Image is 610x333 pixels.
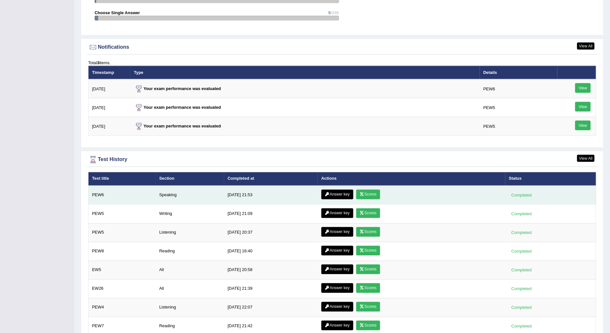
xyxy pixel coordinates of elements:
td: [DATE] 20:58 [224,261,318,279]
div: Total items. [88,60,596,66]
th: Timestamp [88,66,130,79]
a: Answer key [321,302,353,312]
td: PEW6 [88,186,156,205]
a: Scores [356,246,380,256]
a: Answer key [321,246,353,256]
a: Answer key [321,265,353,274]
div: Test History [88,155,596,165]
th: Actions [318,172,505,186]
div: Completed [509,304,534,311]
td: [DATE] 21:53 [224,186,318,205]
div: Completed [509,229,534,236]
td: [DATE] [88,117,130,136]
td: All [156,261,224,279]
td: [DATE] 16:40 [224,242,318,261]
div: Completed [509,248,534,255]
a: View [575,102,591,112]
span: /336 [331,10,339,15]
td: PEW5 [88,205,156,223]
th: Type [130,66,480,79]
th: Details [480,66,557,79]
div: Completed [509,286,534,292]
td: EW5 [88,261,156,279]
td: Reading [156,242,224,261]
td: PEW5 [88,223,156,242]
span: 5 [328,10,331,15]
td: PEW5 [480,98,557,117]
td: [DATE] 22:07 [224,298,318,317]
div: Completed [509,192,534,199]
div: Completed [509,323,534,330]
td: [DATE] 20:37 [224,223,318,242]
td: EW26 [88,279,156,298]
td: [DATE] [88,79,130,98]
strong: Choose Single Answer [95,10,140,15]
a: Answer key [321,283,353,293]
b: 3 [97,60,99,65]
th: Section [156,172,224,186]
div: Notifications [88,43,596,52]
th: Completed at [224,172,318,186]
td: Listening [156,298,224,317]
div: Completed [509,211,534,217]
a: View [575,83,591,93]
strong: Your exam performance was evaluated [134,105,221,110]
td: Speaking [156,186,224,205]
a: Scores [356,227,380,237]
a: Answer key [321,208,353,218]
a: Answer key [321,227,353,237]
a: Answer key [321,321,353,330]
strong: Your exam performance was evaluated [134,124,221,128]
a: Scores [356,321,380,330]
a: Scores [356,208,380,218]
td: All [156,279,224,298]
a: Scores [356,283,380,293]
th: Status [505,172,596,186]
a: Scores [356,265,380,274]
a: View [575,121,591,130]
td: Listening [156,223,224,242]
td: [DATE] 21:39 [224,279,318,298]
strong: Your exam performance was evaluated [134,86,221,91]
td: PEW6 [480,79,557,98]
a: View All [577,43,594,50]
td: [DATE] [88,98,130,117]
td: PEW8 [88,242,156,261]
a: Scores [356,190,380,199]
a: Scores [356,302,380,312]
a: View All [577,155,594,162]
td: PEW5 [480,117,557,136]
td: PEW4 [88,298,156,317]
th: Test title [88,172,156,186]
a: Answer key [321,190,353,199]
td: [DATE] 21:09 [224,205,318,223]
div: Completed [509,267,534,274]
td: Writing [156,205,224,223]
